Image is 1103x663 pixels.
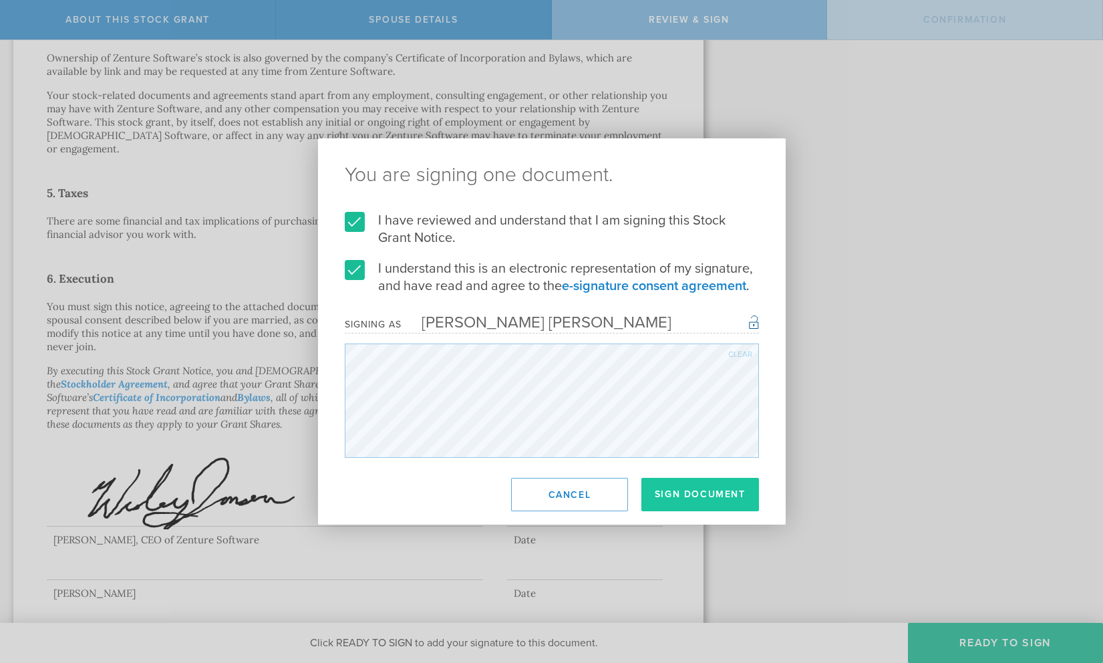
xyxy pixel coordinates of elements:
[511,478,628,511] button: Cancel
[345,165,759,185] ng-pluralize: You are signing one document.
[641,478,759,511] button: Sign Document
[562,278,746,294] a: e-signature consent agreement
[402,313,671,332] div: [PERSON_NAME] [PERSON_NAME]
[345,319,402,330] div: Signing as
[345,212,759,247] label: I have reviewed and understand that I am signing this Stock Grant Notice.
[345,260,759,295] label: I understand this is an electronic representation of my signature, and have read and agree to the .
